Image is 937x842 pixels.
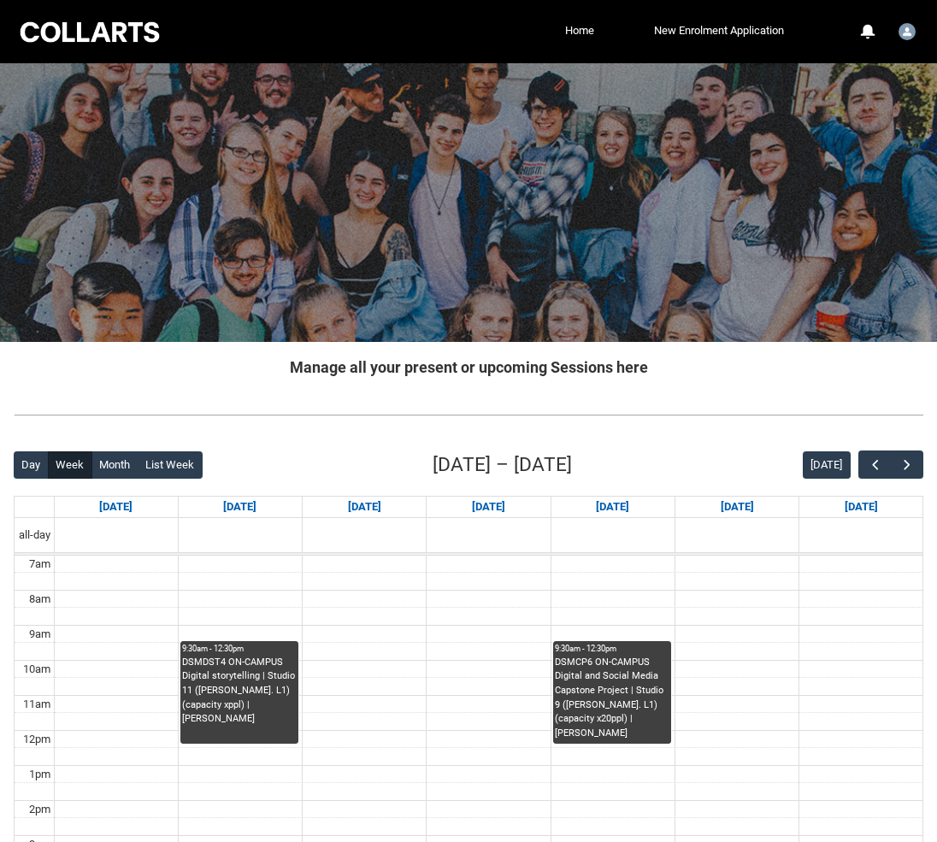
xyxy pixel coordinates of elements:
div: 11am [20,696,54,713]
div: DSMCP6 ON-CAMPUS Digital and Social Media Capstone Project | Studio 9 ([PERSON_NAME]. L1) (capaci... [555,656,670,740]
button: Previous Week [858,450,891,479]
button: Day [14,451,49,479]
div: 1pm [26,766,54,783]
a: Go to September 18, 2025 [592,497,633,517]
a: Home [561,18,598,44]
button: Month [91,451,138,479]
div: 9:30am - 12:30pm [555,643,670,655]
a: Go to September 17, 2025 [468,497,509,517]
span: all-day [15,527,54,544]
h2: [DATE] – [DATE] [433,450,572,480]
button: User Profile Student.jabutal.20241905 [894,16,920,44]
button: Next Week [891,450,923,479]
div: 8am [26,591,54,608]
button: [DATE] [803,451,851,479]
a: Go to September 16, 2025 [345,497,385,517]
button: List Week [138,451,203,479]
button: Week [48,451,92,479]
h2: Manage all your present or upcoming Sessions here [14,356,923,379]
div: 12pm [20,731,54,748]
a: Go to September 19, 2025 [717,497,757,517]
a: Go to September 15, 2025 [220,497,260,517]
div: 2pm [26,801,54,818]
div: 9:30am - 12:30pm [182,643,298,655]
div: 9am [26,626,54,643]
div: 7am [26,556,54,573]
img: REDU_GREY_LINE [14,407,923,422]
img: Student.jabutal.20241905 [899,23,916,40]
a: Go to September 14, 2025 [96,497,136,517]
a: Go to September 20, 2025 [841,497,881,517]
a: New Enrolment Application [650,18,788,44]
div: DSMDST4 ON-CAMPUS Digital storytelling | Studio 11 ([PERSON_NAME]. L1) (capacity xppl) | [PERSON_... [182,656,298,727]
div: 10am [20,661,54,678]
